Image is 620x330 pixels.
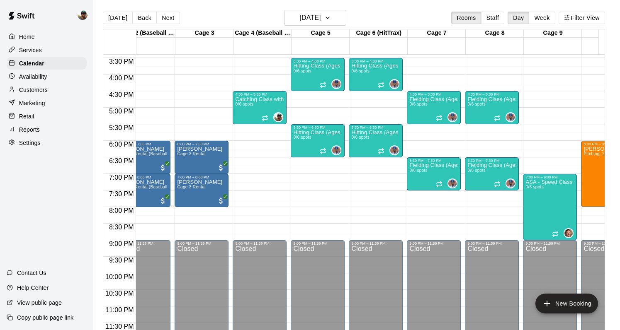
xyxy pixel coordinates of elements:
div: 9:00 PM – 11:59 PM [293,241,342,246]
span: Cage 3 Rental [177,185,205,189]
div: 5:30 PM – 6:30 PM: Hitting Class (Ages 11U-13U) [349,124,403,157]
div: 6:30 PM – 7:30 PM: Fielding Class (Ages 11U-13U) [407,157,461,190]
span: 0/6 spots filled [409,102,428,106]
a: Reports [7,123,87,136]
span: Francis Grullon [335,79,341,89]
p: Settings [19,139,41,147]
img: Francis Grullon [506,113,515,121]
span: Recurring event [436,115,443,121]
div: 5:30 PM – 6:30 PM [351,125,400,130]
div: Customers [7,84,87,96]
span: All customers have paid [217,197,225,205]
div: 9:00 PM – 11:59 PM [525,241,574,246]
p: Reports [19,125,40,134]
p: Services [19,46,42,54]
div: 9:00 PM – 11:59 PM [235,241,284,246]
div: 5:30 PM – 6:30 PM [293,125,342,130]
span: 0/6 spots filled [467,102,486,106]
button: Week [529,12,555,24]
span: Cage 3 Rental [177,152,205,156]
span: 7:30 PM [107,190,136,198]
button: Next [156,12,180,24]
span: All customers have paid [217,164,225,172]
div: 7:00 PM – 9:00 PM: ASA - Speed Class with Chris Jackson [523,174,577,240]
div: 6:00 PM – 7:00 PM [119,142,168,146]
div: 6:30 PM – 7:30 PM [409,159,458,163]
div: 3:30 PM – 4:30 PM [293,59,342,63]
span: Cage 2 Rental (Baseball Pitching Machine) [119,185,204,189]
div: 6:00 PM – 7:00 PM: Ezzy Ferreri [175,141,229,174]
span: 10:00 PM [103,273,136,280]
div: 6:30 PM – 7:30 PM [467,159,516,163]
a: Retail [7,110,87,123]
span: Recurring event [262,115,268,121]
div: Francis Grullon [331,79,341,89]
div: 7:00 PM – 8:00 PM [177,175,226,179]
span: Francis Grullon [451,178,457,188]
button: Rooms [451,12,481,24]
div: Francis Grullon [506,112,515,122]
span: 10:30 PM [103,290,136,297]
a: Marketing [7,97,87,109]
span: 11:00 PM [103,306,136,313]
div: 3:30 PM – 4:30 PM [351,59,400,63]
div: Cage 5 [292,29,350,37]
div: 9:00 PM – 11:59 PM [119,241,168,246]
div: Cage 9 [524,29,582,37]
div: 7:00 PM – 8:00 PM: Ezzy Ferreri [175,174,229,207]
div: Cage 8 [466,29,524,37]
div: Cage 7 [408,29,466,37]
span: Francis Grullon [393,79,399,89]
p: Availability [19,72,47,81]
span: All customers have paid [159,164,167,172]
span: 8:30 PM [107,224,136,231]
button: Filter View [559,12,605,24]
span: Recurring event [320,148,326,154]
button: Day [508,12,529,24]
span: 9:00 PM [107,240,136,247]
div: Ben Boykin [273,112,283,122]
button: Back [132,12,157,24]
span: 0/6 spots filled [293,135,311,140]
div: Calendar [7,57,87,70]
a: Home [7,31,87,43]
a: Settings [7,137,87,149]
div: Ben Boykin [76,7,93,23]
span: Recurring event [378,148,384,154]
img: Ben Boykin [274,113,282,121]
div: 4:30 PM – 5:30 PM: Fielding Class (Ages 8U-10U) [407,91,461,124]
p: Calendar [19,59,44,67]
p: Help Center [17,284,49,292]
div: 7:00 PM – 9:00 PM [525,175,574,179]
div: 4:30 PM – 5:30 PM: Catching Class with Ben Boykin [233,91,287,124]
span: Francis Grullon [509,112,515,122]
div: Francis Grullon [506,178,515,188]
span: 6:00 PM [107,141,136,148]
span: 9:30 PM [107,257,136,264]
div: 3:30 PM – 4:30 PM: Hitting Class (Ages 8U-10U) [349,58,403,91]
div: Francis Grullon [389,145,399,155]
span: 0/6 spots filled [525,185,544,189]
span: Francis Grullon [451,112,457,122]
span: 7:00 PM [107,174,136,181]
span: 4:00 PM [107,75,136,82]
span: Recurring event [494,115,501,121]
div: Francis Grullon [331,145,341,155]
button: [DATE] [284,10,346,26]
div: 4:30 PM – 5:30 PM [235,92,284,96]
img: Francis Grullon [390,146,399,154]
div: 4:30 PM – 5:30 PM [467,92,516,96]
img: Francis Grullon [448,113,457,121]
span: 0/6 spots filled [351,69,370,73]
span: Francis Grullon [509,178,515,188]
div: Cage 3 [175,29,233,37]
button: [DATE] [103,12,133,24]
div: Services [7,44,87,56]
p: Retail [19,112,34,120]
img: Francis Grullon [390,80,399,88]
div: 7:00 PM – 8:00 PM [119,175,168,179]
